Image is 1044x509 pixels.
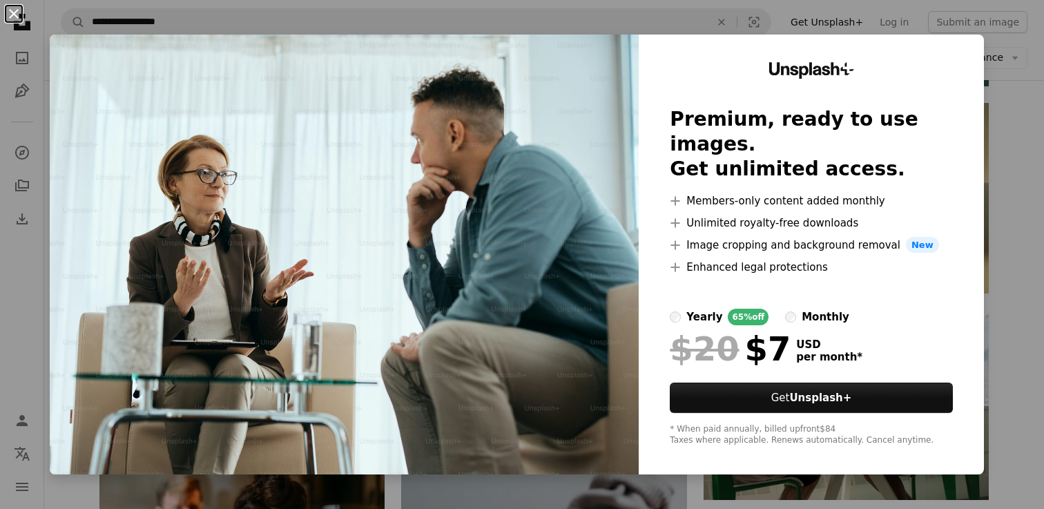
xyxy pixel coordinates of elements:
button: GetUnsplash+ [670,383,952,413]
li: Members-only content added monthly [670,193,952,209]
input: yearly65%off [670,311,681,323]
span: USD [796,338,862,351]
span: per month * [796,351,862,363]
div: 65% off [728,309,768,325]
span: $20 [670,331,739,367]
strong: Unsplash+ [789,392,851,404]
div: * When paid annually, billed upfront $84 Taxes where applicable. Renews automatically. Cancel any... [670,424,952,446]
li: Enhanced legal protections [670,259,952,276]
div: $7 [670,331,791,367]
span: New [906,237,939,253]
li: Unlimited royalty-free downloads [670,215,952,231]
h2: Premium, ready to use images. Get unlimited access. [670,107,952,182]
div: monthly [802,309,849,325]
li: Image cropping and background removal [670,237,952,253]
div: yearly [686,309,722,325]
input: monthly [785,311,796,323]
